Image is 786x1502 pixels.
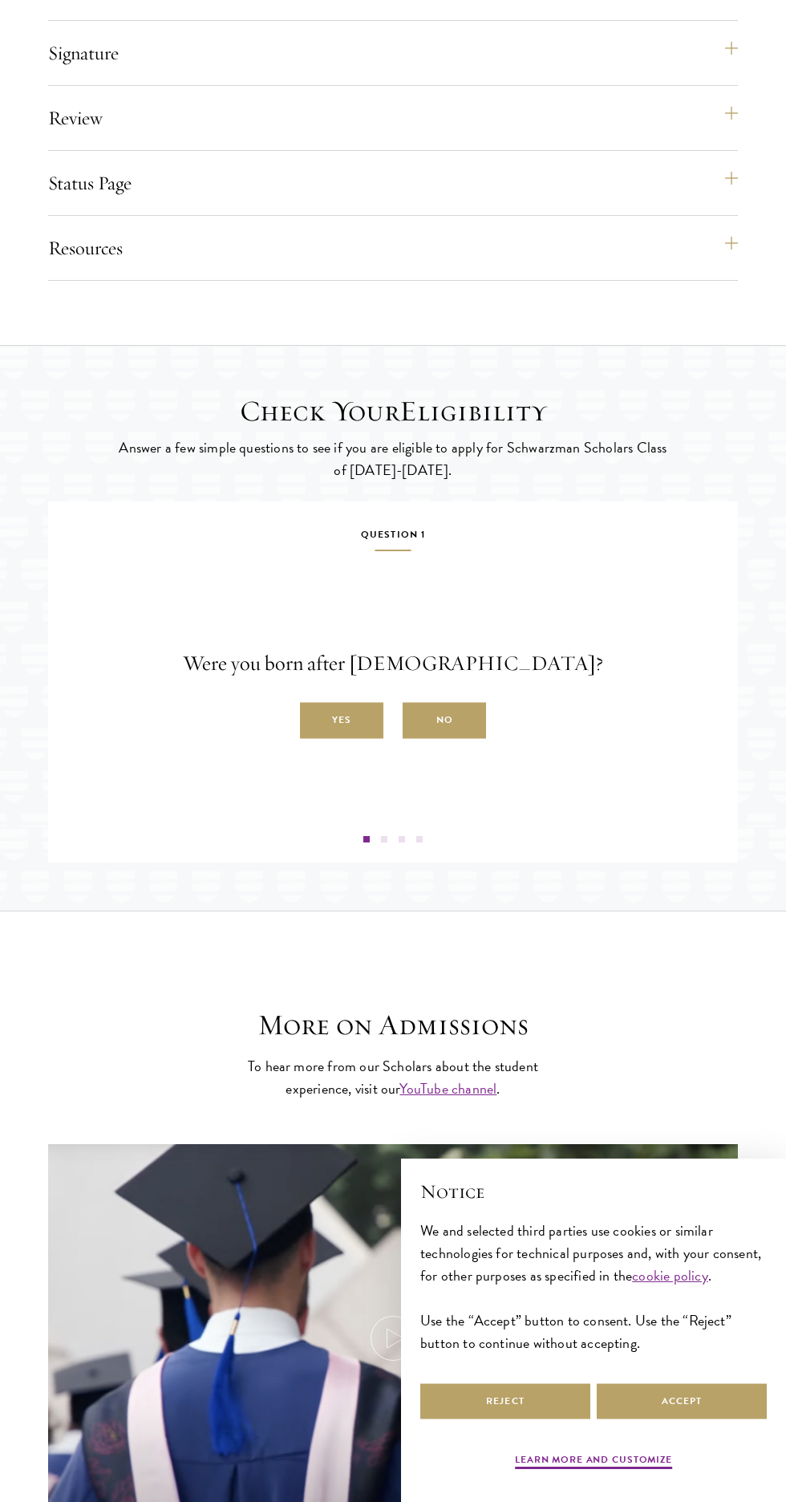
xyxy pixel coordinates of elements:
h5: Question 1 [60,526,726,551]
div: We and selected third parties use cookies or similar technologies for technical purposes and, wit... [420,1220,767,1354]
p: Answer a few simple questions to see if you are eligible to apply for Schwarzman Scholars Class o... [116,436,670,481]
h2: Check Your Eligibility [116,394,670,428]
a: cookie policy [632,1265,707,1286]
p: To hear more from our Scholars about the student experience, visit our . [237,1055,549,1100]
button: Learn more and customize [515,1452,672,1472]
button: Signature [48,34,738,72]
a: YouTube channel [399,1078,496,1099]
h2: Notice [420,1178,767,1205]
button: Status Page [48,164,738,202]
button: Review [48,99,738,137]
p: Were you born after [DEMOGRAPHIC_DATA]? [60,648,726,679]
button: Accept [597,1383,767,1419]
button: Reject [420,1383,590,1419]
label: No [403,703,486,739]
h3: More on Admissions [144,1008,642,1042]
label: Yes [300,703,383,739]
button: Resources [48,229,738,267]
